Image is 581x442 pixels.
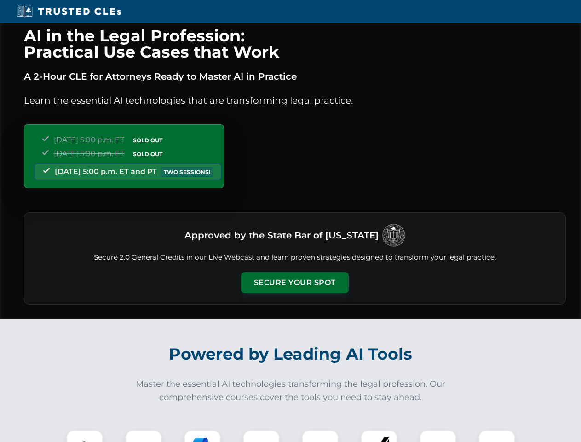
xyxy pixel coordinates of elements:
span: SOLD OUT [130,135,166,145]
img: Trusted CLEs [14,5,124,18]
h1: AI in the Legal Profession: Practical Use Cases that Work [24,28,566,60]
span: SOLD OUT [130,149,166,159]
img: Logo [382,224,405,247]
span: [DATE] 5:00 p.m. ET [54,135,124,144]
h3: Approved by the State Bar of [US_STATE] [184,227,379,244]
button: Secure Your Spot [241,272,349,293]
span: [DATE] 5:00 p.m. ET [54,149,124,158]
p: A 2-Hour CLE for Attorneys Ready to Master AI in Practice [24,69,566,84]
p: Secure 2.0 General Credits in our Live Webcast and learn proven strategies designed to transform ... [35,252,554,263]
h2: Powered by Leading AI Tools [36,338,546,370]
p: Master the essential AI technologies transforming the legal profession. Our comprehensive courses... [130,378,452,404]
p: Learn the essential AI technologies that are transforming legal practice. [24,93,566,108]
